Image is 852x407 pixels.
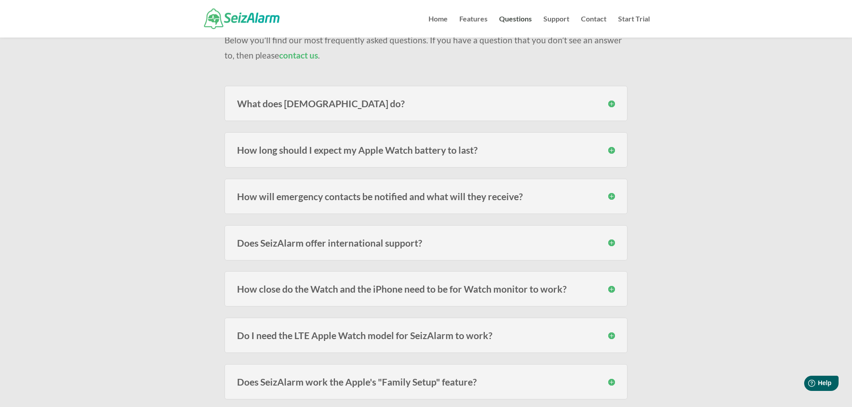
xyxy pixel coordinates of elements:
[581,16,606,38] a: Contact
[772,372,842,397] iframe: Help widget launcher
[225,33,627,63] p: Below you’ll find our most frequently asked questions. If you have a question that you don’t see ...
[499,16,532,38] a: Questions
[237,377,615,386] h3: Does SeizAlarm work the Apple's "Family Setup" feature?
[237,192,615,201] h3: How will emergency contacts be notified and what will they receive?
[237,99,615,108] h3: What does [DEMOGRAPHIC_DATA] do?
[237,284,615,294] h3: How close do the Watch and the iPhone need to be for Watch monitor to work?
[237,238,615,248] h3: Does SeizAlarm offer international support?
[459,16,487,38] a: Features
[428,16,448,38] a: Home
[618,16,650,38] a: Start Trial
[237,145,615,155] h3: How long should I expect my Apple Watch battery to last?
[204,8,280,29] img: SeizAlarm
[543,16,569,38] a: Support
[279,50,318,60] a: contact us
[237,331,615,340] h3: Do I need the LTE Apple Watch model for SeizAlarm to work?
